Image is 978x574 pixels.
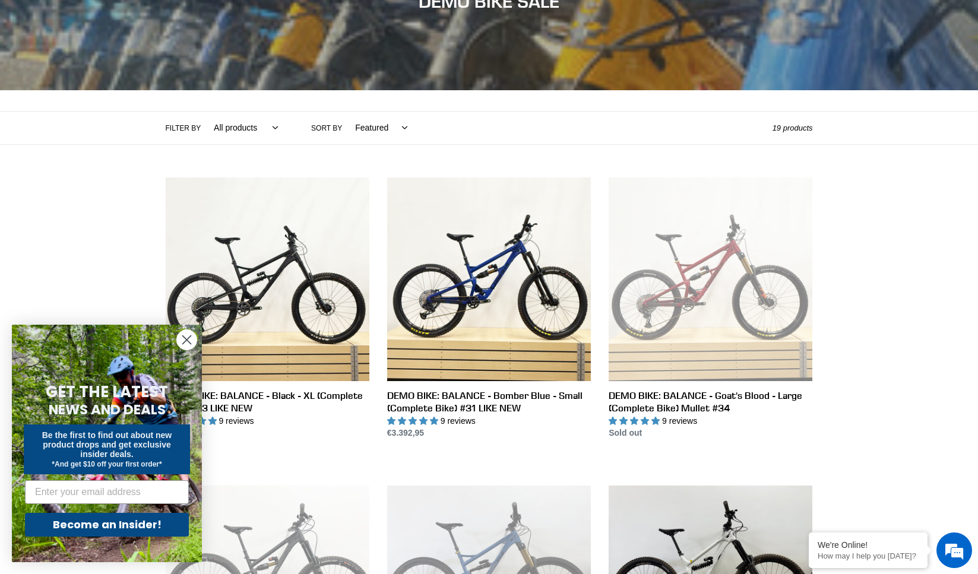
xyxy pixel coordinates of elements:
[311,123,342,134] label: Sort by
[176,329,197,350] button: Close dialog
[25,513,189,537] button: Become an Insider!
[818,540,919,550] div: We're Online!
[42,430,172,459] span: Be the first to find out about new product drops and get exclusive insider deals.
[25,480,189,504] input: Enter your email address
[52,460,162,468] span: *And get $10 off your first order*
[166,123,201,134] label: Filter by
[818,551,919,560] p: How may I help you today?
[773,123,813,132] span: 19 products
[49,400,166,419] span: NEWS AND DEALS
[46,381,168,402] span: GET THE LATEST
